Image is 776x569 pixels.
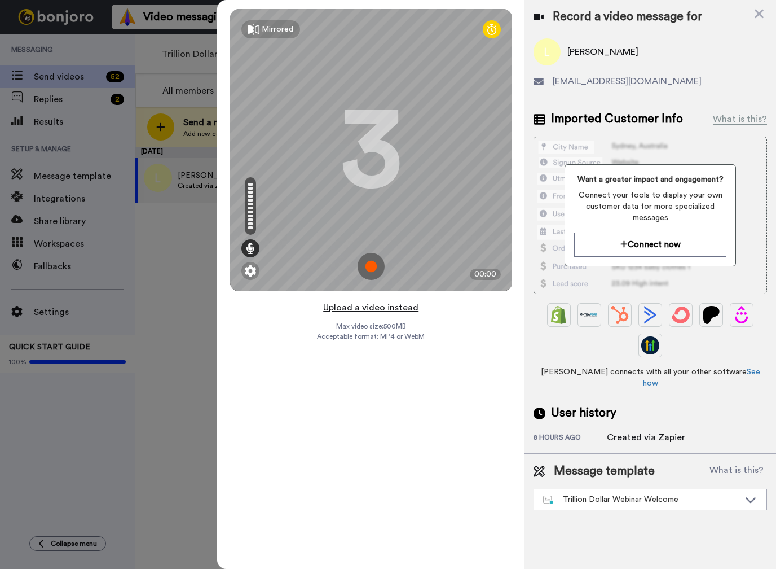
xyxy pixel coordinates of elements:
img: Shopify [550,306,568,324]
img: Hubspot [611,306,629,324]
div: Trillion Dollar Webinar Welcome [543,494,739,505]
span: Want a greater impact and engagement? [574,174,726,185]
button: Upload a video instead [320,300,422,315]
span: User history [551,405,616,422]
button: What is this? [706,463,767,480]
span: Acceptable format: MP4 or WebM [317,332,425,341]
img: ic_gear.svg [245,265,256,277]
span: Imported Customer Info [551,111,683,128]
div: 8 hours ago [533,433,607,444]
div: 00:00 [470,269,501,280]
img: ic_record_start.svg [358,253,385,280]
button: Connect now [574,233,726,257]
img: GoHighLevel [641,336,659,354]
span: [PERSON_NAME] connects with all your other software [533,366,767,389]
div: 3 [340,108,402,192]
div: What is this? [713,112,767,126]
img: ConvertKit [672,306,690,324]
span: Max video size: 500 MB [336,322,406,331]
span: [EMAIL_ADDRESS][DOMAIN_NAME] [553,75,702,88]
span: Message template [554,463,655,480]
img: Ontraport [580,306,598,324]
div: Created via Zapier [607,431,685,444]
img: Patreon [702,306,720,324]
img: nextgen-template.svg [543,496,554,505]
img: Drip [733,306,751,324]
img: ActiveCampaign [641,306,659,324]
span: Connect your tools to display your own customer data for more specialized messages [574,190,726,224]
